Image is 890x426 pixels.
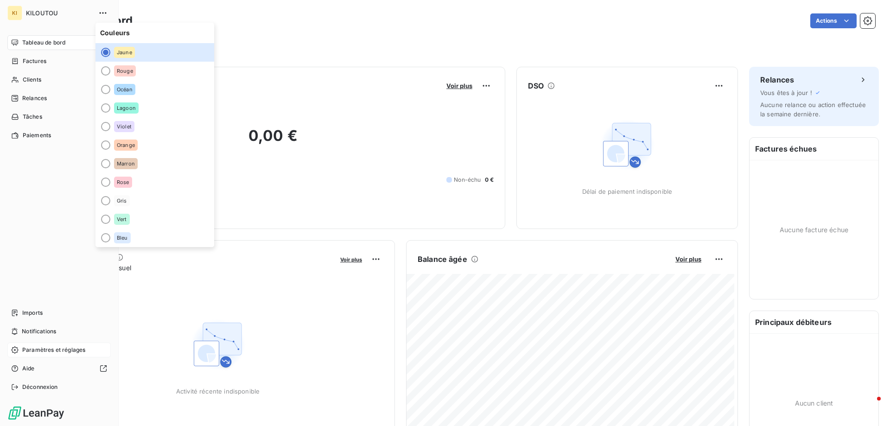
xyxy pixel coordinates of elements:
[446,82,472,89] span: Voir plus
[7,361,111,376] a: Aide
[23,76,41,84] span: Clients
[418,254,467,265] h6: Balance âgée
[52,127,494,154] h2: 0,00 €
[7,6,22,20] div: KI
[117,105,136,111] span: Lagoon
[528,80,544,91] h6: DSO
[117,235,128,241] span: Bleu
[117,124,132,129] span: Violet
[22,383,58,391] span: Déconnexion
[95,23,214,43] span: Couleurs
[117,142,135,148] span: Orange
[26,9,93,17] span: KILOUTOU
[23,113,42,121] span: Tâches
[117,50,132,55] span: Jaune
[117,161,135,166] span: Marron
[760,89,812,96] span: Vous êtes à jour !
[117,216,127,222] span: Vert
[780,225,848,235] span: Aucune facture échue
[23,131,51,140] span: Paiements
[673,255,704,263] button: Voir plus
[7,406,65,420] img: Logo LeanPay
[337,255,365,263] button: Voir plus
[22,346,85,354] span: Paramètres et réglages
[485,176,494,184] span: 0 €
[52,263,334,273] span: Chiffre d'affaires mensuel
[117,198,127,203] span: Gris
[795,398,833,408] span: Aucun client
[750,138,878,160] h6: Factures échues
[117,68,133,74] span: Rouge
[176,388,260,395] span: Activité récente indisponible
[444,82,475,90] button: Voir plus
[598,115,657,175] img: Empty state
[22,94,47,102] span: Relances
[760,101,866,118] span: Aucune relance ou action effectuée la semaine dernière.
[454,176,481,184] span: Non-échu
[22,327,56,336] span: Notifications
[22,309,43,317] span: Imports
[858,394,881,417] iframe: Intercom live chat
[22,364,35,373] span: Aide
[750,311,878,333] h6: Principaux débiteurs
[117,179,129,185] span: Rose
[188,315,248,375] img: Empty state
[675,255,701,263] span: Voir plus
[117,87,133,92] span: Océan
[23,57,46,65] span: Factures
[22,38,65,47] span: Tableau de bord
[760,74,794,85] h6: Relances
[810,13,857,28] button: Actions
[340,256,362,263] span: Voir plus
[582,188,673,195] span: Délai de paiement indisponible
